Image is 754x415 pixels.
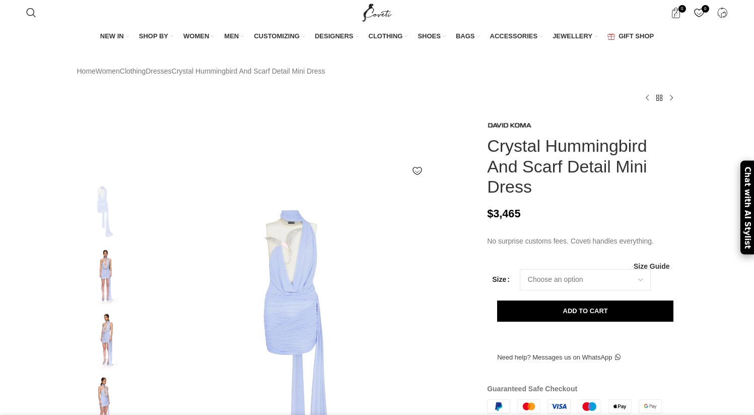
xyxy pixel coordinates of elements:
[666,3,687,23] a: 0
[360,8,394,16] a: Site logo
[183,26,214,47] a: WOMEN
[77,66,325,77] nav: Breadcrumb
[607,33,615,40] img: GiftBag
[487,347,630,368] a: Need help? Messages us on WhatsApp
[702,5,709,13] span: 0
[369,32,403,41] span: CLOTHING
[641,92,653,104] a: Previous product
[21,3,41,23] a: Search
[172,66,325,77] span: Crystal Hummingbird And Scarf Detail Mini Dress
[254,26,305,47] a: CUSTOMIZING
[146,66,171,77] a: Dresses
[487,207,493,220] span: $
[487,136,677,197] h1: Crystal Hummingbird And Scarf Detail Mini Dress
[100,26,129,47] a: NEW IN
[497,301,673,322] button: Add to cart
[492,274,510,285] label: Size
[689,3,710,23] div: My Wishlist
[139,32,168,41] span: SHOP BY
[75,310,136,369] img: David Koma dresses
[139,26,173,47] a: SHOP BY
[689,3,710,23] a: 0
[369,26,408,47] a: CLOTHING
[224,26,244,47] a: MEN
[665,92,677,104] a: Next product
[120,66,146,77] a: Clothing
[487,122,532,129] img: David Koma
[100,32,124,41] span: NEW IN
[490,26,543,47] a: ACCESSORIES
[490,32,538,41] span: ACCESSORIES
[315,26,359,47] a: DESIGNERS
[254,32,300,41] span: CUSTOMIZING
[77,66,96,77] a: Home
[553,32,592,41] span: JEWELLERY
[418,26,446,47] a: SHOES
[183,32,209,41] span: WOMEN
[607,26,654,47] a: GIFT SHOP
[21,26,732,47] div: Main navigation
[487,207,520,220] bdi: 3,465
[487,399,662,413] img: guaranteed-safe-checkout-bordered.j
[487,235,677,247] p: No surprise customs fees. Coveti handles everything.
[96,66,120,77] a: Women
[456,32,475,41] span: BAGS
[678,5,686,13] span: 0
[75,246,136,305] img: David Koma dress
[456,26,480,47] a: BAGS
[619,32,654,41] span: GIFT SHOP
[487,385,577,393] strong: Guaranteed Safe Checkout
[553,26,597,47] a: JEWELLERY
[315,32,354,41] span: DESIGNERS
[75,182,136,241] img: David Koma Crystal Hummingbird And Scarf Detail Mini Dress
[224,32,239,41] span: MEN
[418,32,441,41] span: SHOES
